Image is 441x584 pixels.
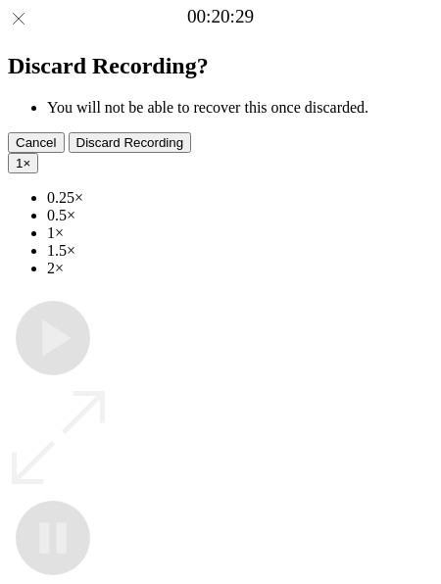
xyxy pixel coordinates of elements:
[187,6,254,27] a: 00:20:29
[47,99,433,117] li: You will not be able to recover this once discarded.
[47,207,433,224] li: 0.5×
[47,224,433,242] li: 1×
[16,156,23,170] span: 1
[47,189,433,207] li: 0.25×
[69,132,192,153] button: Discard Recording
[8,53,433,79] h2: Discard Recording?
[47,242,433,260] li: 1.5×
[8,153,38,173] button: 1×
[47,260,433,277] li: 2×
[8,132,65,153] button: Cancel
